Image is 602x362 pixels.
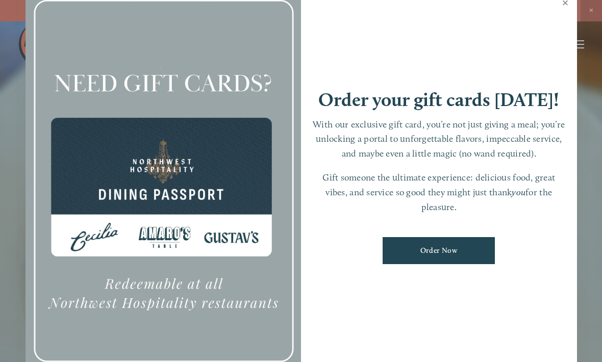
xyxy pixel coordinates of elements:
[311,117,567,161] p: With our exclusive gift card, you’re not just giving a meal; you’re unlocking a portal to unforge...
[318,90,559,109] h1: Order your gift cards [DATE]!
[311,170,567,214] p: Gift someone the ultimate experience: delicious food, great vibes, and service so good they might...
[512,187,525,197] em: you
[383,237,495,264] a: Order Now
